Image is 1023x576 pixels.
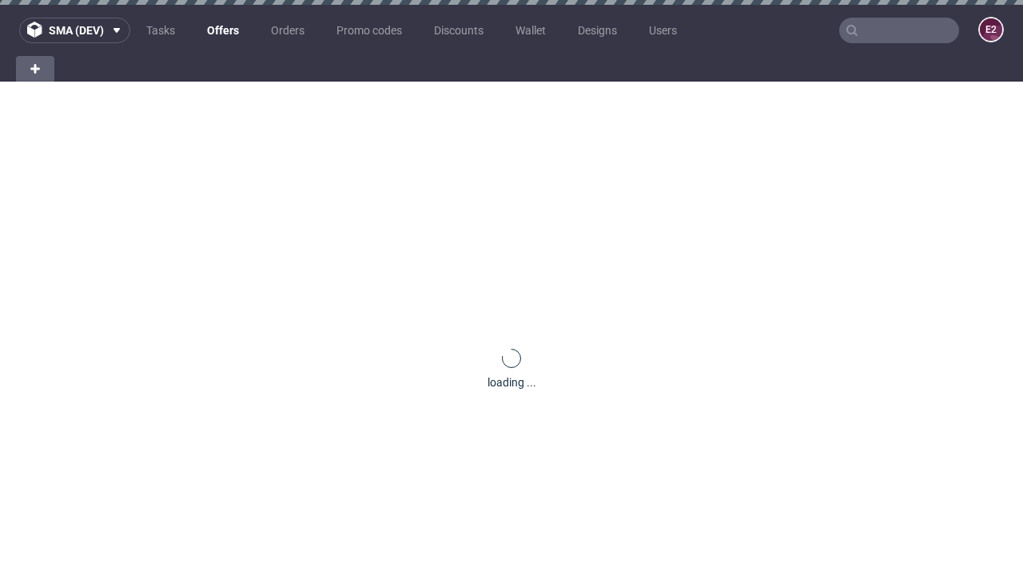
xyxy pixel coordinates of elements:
[137,18,185,43] a: Tasks
[261,18,314,43] a: Orders
[49,25,104,36] span: sma (dev)
[327,18,412,43] a: Promo codes
[568,18,627,43] a: Designs
[639,18,687,43] a: Users
[424,18,493,43] a: Discounts
[19,18,130,43] button: sma (dev)
[488,374,536,390] div: loading ...
[980,18,1002,41] figcaption: e2
[197,18,249,43] a: Offers
[506,18,555,43] a: Wallet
